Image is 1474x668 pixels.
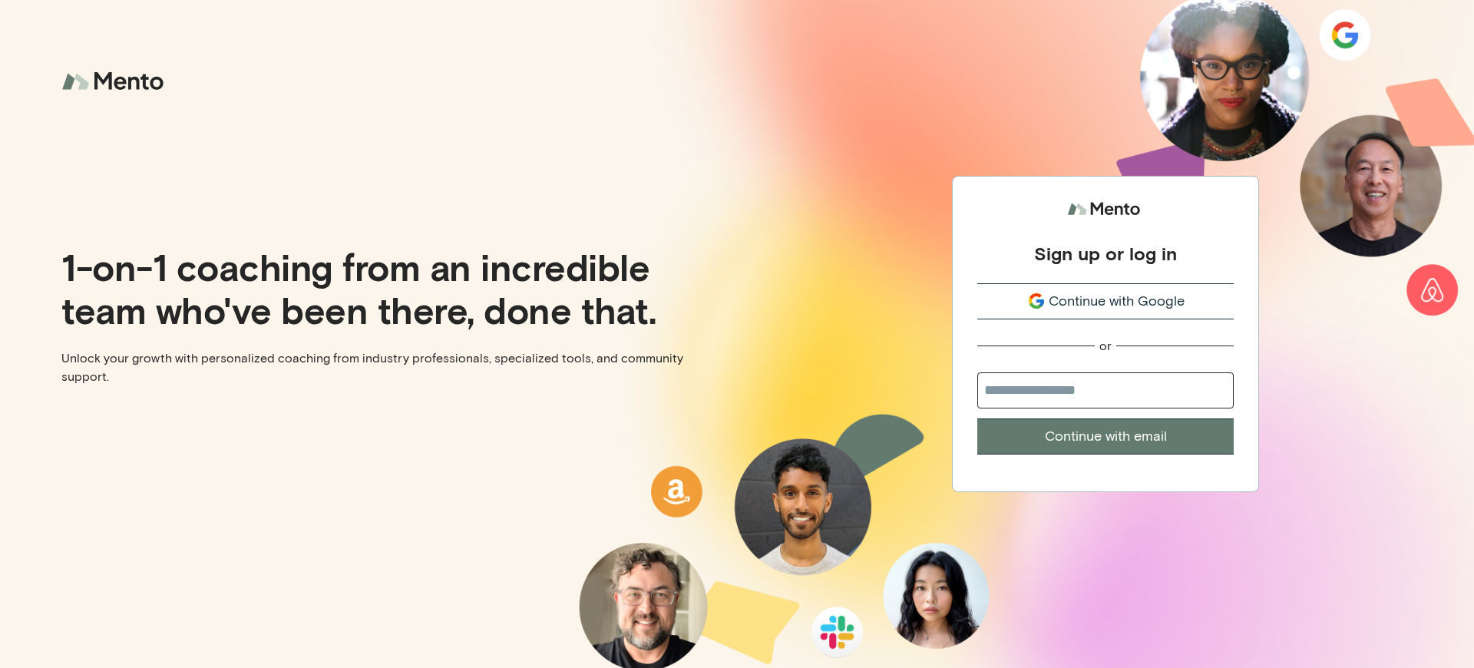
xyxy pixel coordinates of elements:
[61,349,725,386] p: Unlock your growth with personalized coaching from industry professionals, specialized tools, and...
[1067,195,1144,223] img: logo.svg
[1034,242,1177,265] div: Sign up or log in
[61,61,169,102] img: logo
[61,245,725,331] p: 1-on-1 coaching from an incredible team who've been there, done that.
[977,418,1234,455] button: Continue with email
[977,283,1234,319] button: Continue with Google
[1049,291,1185,312] span: Continue with Google
[1099,338,1112,354] div: or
